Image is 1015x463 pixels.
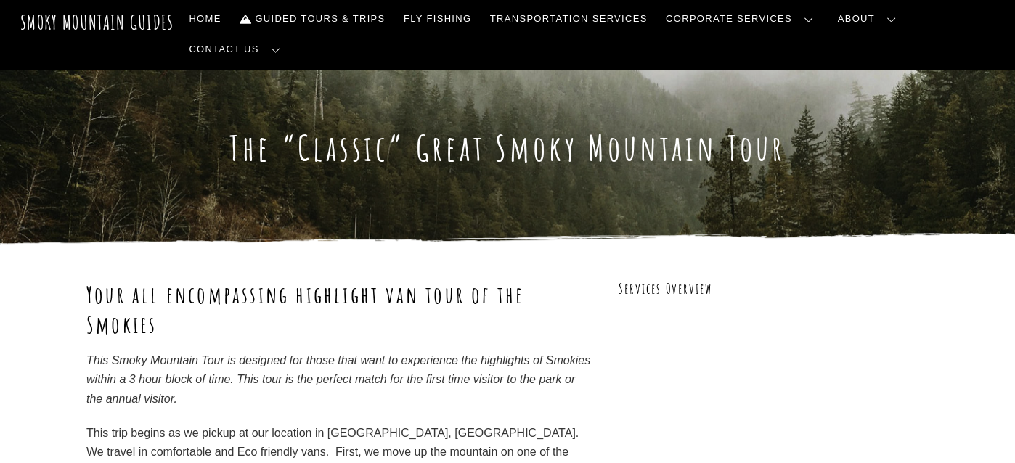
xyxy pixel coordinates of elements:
a: Guided Tours & Trips [234,4,391,34]
a: Contact Us [184,34,292,65]
a: Transportation Services [484,4,653,34]
a: About [832,4,908,34]
strong: Your all encompassing highlight van tour of the Smokies [86,279,524,340]
a: Smoky Mountain Guides [20,10,174,34]
h3: Services Overview [619,279,929,299]
a: Fly Fishing [398,4,477,34]
h1: The “Classic” Great Smoky Mountain Tour [86,127,929,169]
em: This Smoky Mountain Tour is designed for those that want to experience the highlights of Smokies ... [86,354,590,405]
a: Corporate Services [660,4,825,34]
a: Home [184,4,227,34]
